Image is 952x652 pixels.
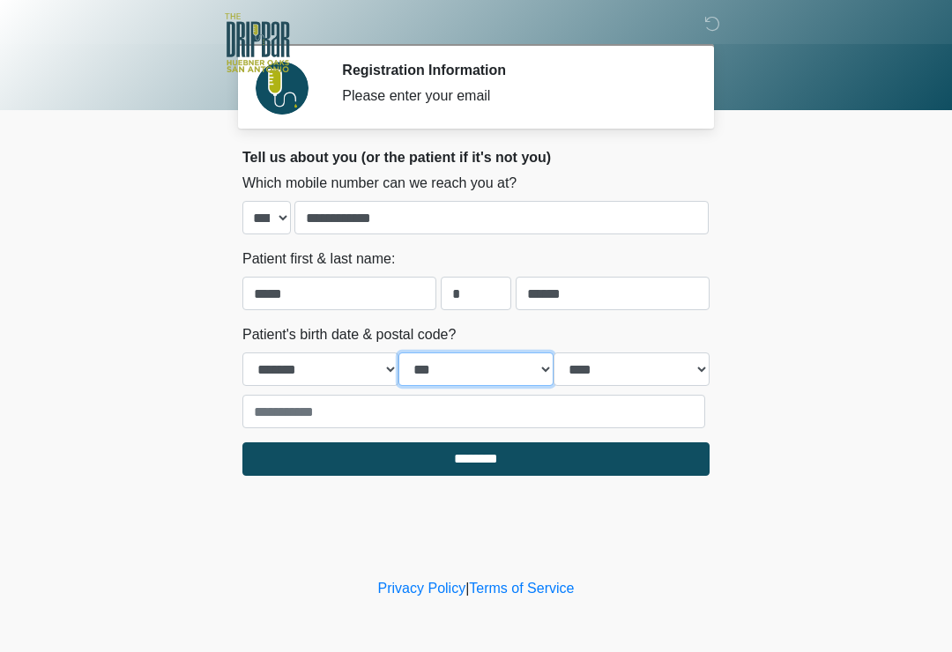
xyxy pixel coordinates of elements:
[469,581,574,596] a: Terms of Service
[242,173,517,194] label: Which mobile number can we reach you at?
[465,581,469,596] a: |
[256,62,309,115] img: Agent Avatar
[242,149,710,166] h2: Tell us about you (or the patient if it's not you)
[242,248,395,270] label: Patient first & last name:
[342,85,683,107] div: Please enter your email
[378,581,466,596] a: Privacy Policy
[225,13,290,72] img: The DRIPBaR - The Strand at Huebner Oaks Logo
[242,324,456,345] label: Patient's birth date & postal code?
